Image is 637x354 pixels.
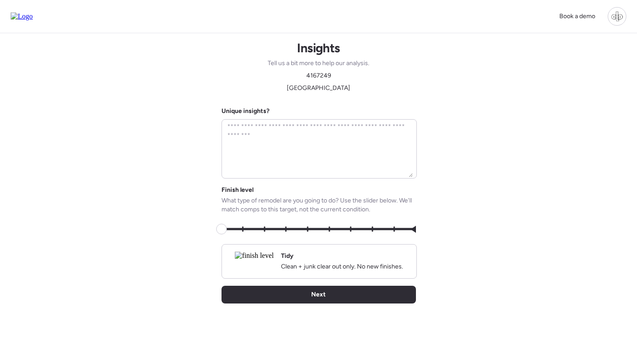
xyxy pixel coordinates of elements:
[306,71,331,80] span: 4167249
[235,252,274,260] img: finish level
[222,186,253,195] span: Finish level
[11,12,33,20] img: Logo
[222,107,269,115] label: Unique insights?
[559,12,595,20] span: Book a demo
[297,40,340,55] h1: Insights
[311,290,326,299] span: Next
[287,84,350,93] span: [GEOGRAPHIC_DATA]
[281,262,403,271] span: Clean + junk clear out only. No new finishes.
[281,252,293,261] h2: Tidy
[268,59,369,68] span: Tell us a bit more to help our analysis.
[222,196,416,214] span: What type of remodel are you going to do? Use the slider below. We'll match comps to this target,...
